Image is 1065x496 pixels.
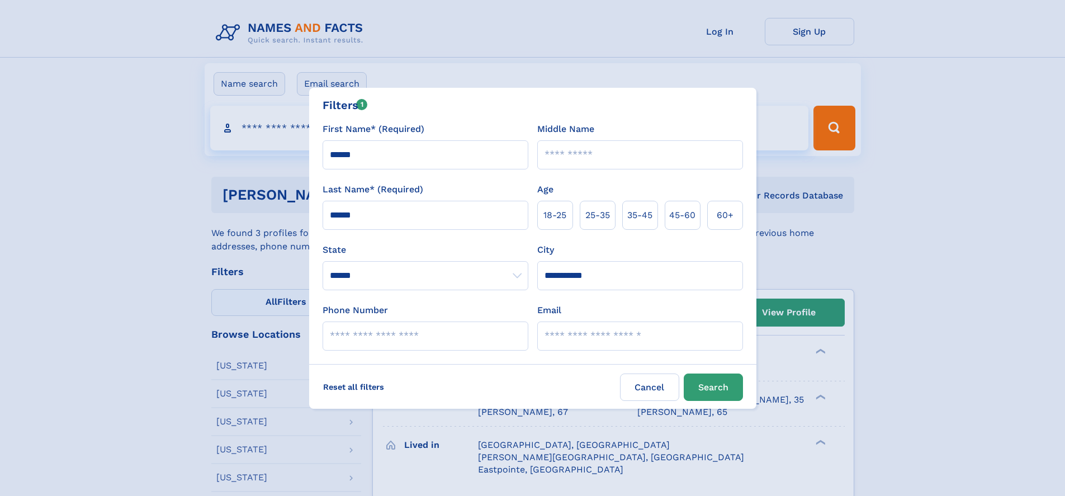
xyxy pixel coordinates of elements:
[323,122,424,136] label: First Name* (Required)
[323,97,368,114] div: Filters
[323,183,423,196] label: Last Name* (Required)
[537,304,561,317] label: Email
[585,209,610,222] span: 25‑35
[627,209,652,222] span: 35‑45
[537,183,553,196] label: Age
[537,122,594,136] label: Middle Name
[717,209,733,222] span: 60+
[316,374,391,400] label: Reset all filters
[543,209,566,222] span: 18‑25
[323,304,388,317] label: Phone Number
[684,374,743,401] button: Search
[323,243,528,257] label: State
[620,374,679,401] label: Cancel
[669,209,695,222] span: 45‑60
[537,243,554,257] label: City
